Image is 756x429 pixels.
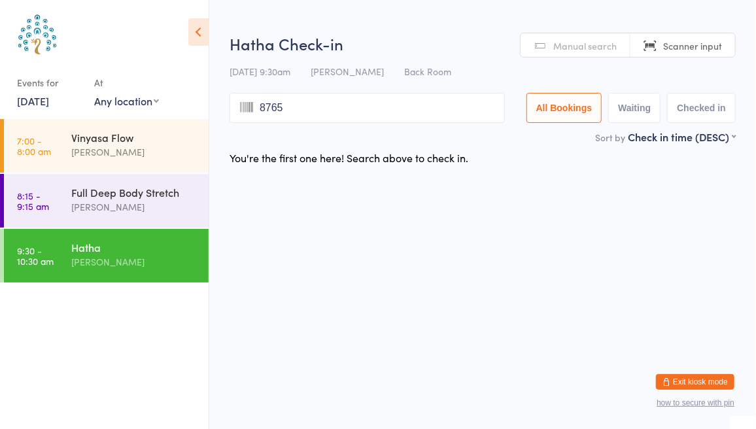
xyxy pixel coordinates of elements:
[526,93,602,123] button: All Bookings
[71,240,198,254] div: Hatha
[17,135,51,156] time: 7:00 - 8:00 am
[4,229,209,283] a: 9:30 -10:30 amHatha[PERSON_NAME]
[71,254,198,269] div: [PERSON_NAME]
[71,199,198,214] div: [PERSON_NAME]
[230,93,505,123] input: Search
[628,129,736,144] div: Check in time (DESC)
[663,39,722,52] span: Scanner input
[17,72,81,94] div: Events for
[17,190,49,211] time: 8:15 - 9:15 am
[553,39,617,52] span: Manual search
[71,185,198,199] div: Full Deep Body Stretch
[13,10,62,59] img: Australian School of Meditation & Yoga
[4,174,209,228] a: 8:15 -9:15 amFull Deep Body Stretch[PERSON_NAME]
[71,130,198,145] div: Vinyasa Flow
[230,65,290,78] span: [DATE] 9:30am
[656,374,734,390] button: Exit kiosk mode
[17,245,54,266] time: 9:30 - 10:30 am
[71,145,198,160] div: [PERSON_NAME]
[94,72,159,94] div: At
[311,65,384,78] span: [PERSON_NAME]
[404,65,451,78] span: Back Room
[667,93,736,123] button: Checked in
[657,398,734,407] button: how to secure with pin
[4,119,209,173] a: 7:00 -8:00 amVinyasa Flow[PERSON_NAME]
[608,93,661,123] button: Waiting
[17,94,49,108] a: [DATE]
[230,150,468,165] div: You're the first one here! Search above to check in.
[94,94,159,108] div: Any location
[230,33,736,54] h2: Hatha Check-in
[595,131,625,144] label: Sort by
